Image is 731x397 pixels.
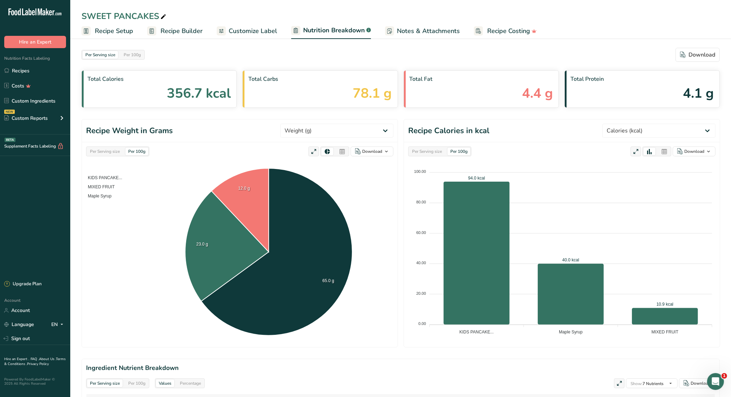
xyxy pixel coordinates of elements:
div: Powered By FoodLabelMaker © 2025 All Rights Reserved [4,377,66,386]
span: Total Fat [410,75,553,83]
tspan: Maple Syrup [559,330,583,334]
a: Customize Label [217,23,277,39]
div: Per 100g [448,148,470,155]
div: Per 100g [125,148,148,155]
a: Language [4,318,34,331]
span: 1 [722,373,727,379]
a: Privacy Policy [27,362,49,366]
span: Recipe Setup [95,26,133,36]
tspan: 80.00 [416,200,426,204]
a: Recipe Builder [147,23,203,39]
tspan: KIDS PANCAKE... [459,330,494,334]
span: Recipe Builder [161,26,203,36]
a: Terms & Conditions . [4,357,66,366]
span: 7 Nutrients [631,381,664,386]
span: Recipe Costing [487,26,530,36]
tspan: 100.00 [414,170,426,174]
a: Nutrition Breakdown [291,22,371,39]
div: Per 100g [125,379,148,387]
div: Per 100g [121,51,144,59]
span: Maple Syrup [83,194,111,198]
a: Recipe Costing [474,23,537,39]
div: Download [680,51,715,59]
span: Customize Label [229,26,277,36]
div: Per Serving size [409,148,445,155]
h2: Ingredient Nutrient Breakdown [86,363,715,373]
span: 4.4 g [522,83,553,103]
span: MIXED FRUIT [83,184,115,189]
span: 4.1 g [683,83,714,103]
span: 356.7 kcal [167,83,231,103]
span: Total Calories [87,75,231,83]
span: Total Carbs [248,75,392,83]
span: 78.1 g [353,83,392,103]
span: KIDS PANCAKE... [83,175,122,180]
div: EN [51,320,66,329]
button: Download [673,147,716,156]
span: Nutrition Breakdown [303,26,365,35]
div: Per Serving size [83,51,118,59]
a: FAQ . [31,357,39,362]
tspan: 0.00 [418,321,426,326]
div: NEW [4,110,15,114]
div: Upgrade Plan [4,281,41,288]
iframe: Intercom live chat [707,373,724,390]
tspan: MIXED FRUIT [652,330,679,334]
button: Show:7 Nutrients [626,378,678,388]
span: Total Protein [570,75,714,83]
span: Show: [631,381,642,386]
div: Per Serving size [87,148,123,155]
button: Download [679,378,715,388]
h1: Recipe Weight in Grams [86,125,173,137]
div: Custom Reports [4,115,48,122]
div: Percentage [177,379,204,387]
div: Download [362,148,382,155]
div: Values [156,379,174,387]
a: About Us . [39,357,56,362]
div: BETA [5,138,15,142]
h1: Recipe Calories in kcal [408,125,489,137]
div: Per Serving size [87,379,123,387]
div: Download [691,380,711,386]
button: Download [351,147,393,156]
a: Notes & Attachments [385,23,460,39]
div: Download [684,148,704,155]
a: Recipe Setup [81,23,133,39]
button: Download [675,48,720,62]
div: SWEET PANCAKES [81,10,168,22]
tspan: 40.00 [416,261,426,265]
button: Hire an Expert [4,36,66,48]
span: Notes & Attachments [397,26,460,36]
tspan: 60.00 [416,230,426,235]
a: Hire an Expert . [4,357,29,362]
tspan: 20.00 [416,291,426,295]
